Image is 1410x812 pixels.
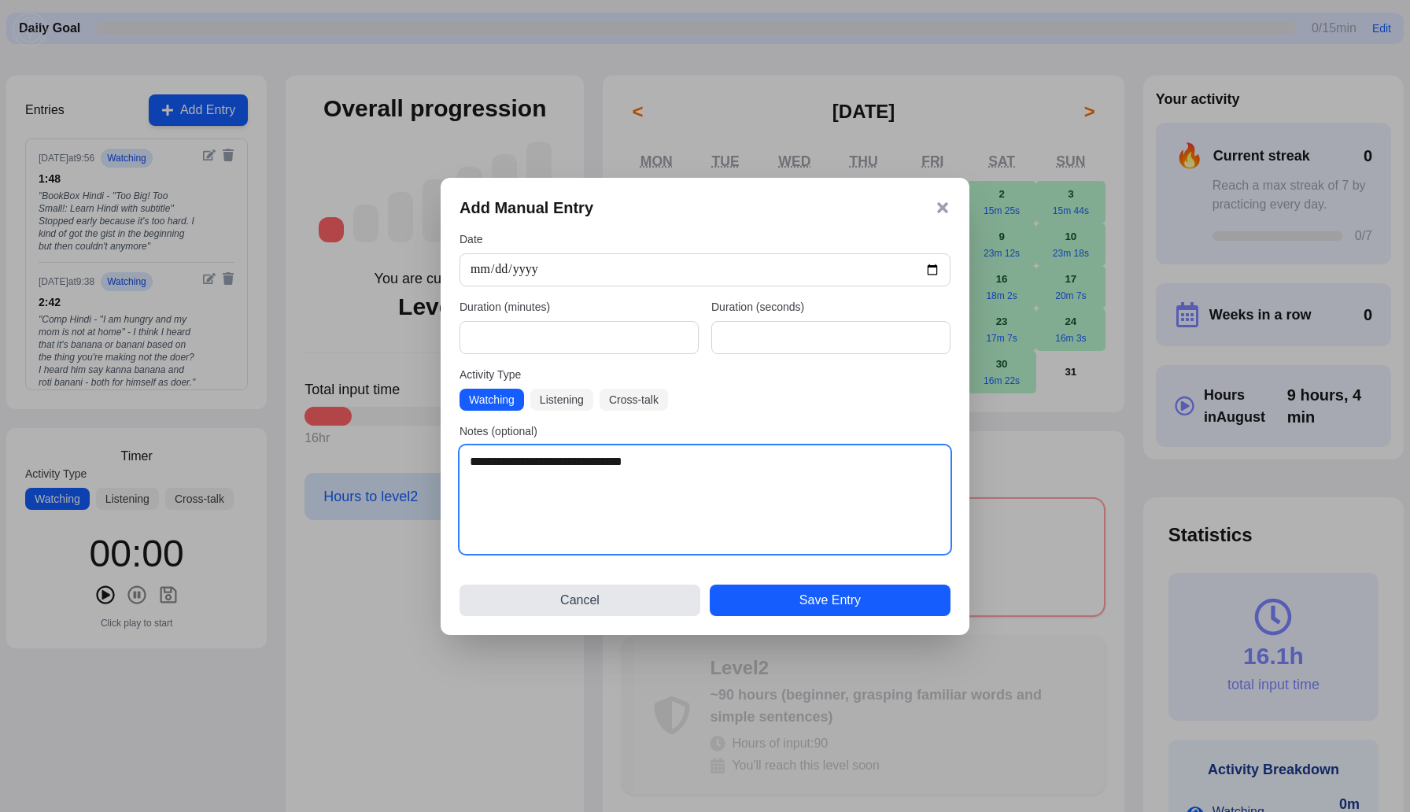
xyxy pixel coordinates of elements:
button: Listening [530,389,593,411]
button: Cross-talk [600,389,668,411]
label: Duration (minutes) [460,299,699,315]
label: Activity Type [460,367,950,382]
button: Save Entry [710,585,950,616]
h3: Add Manual Entry [460,197,593,219]
button: Watching [460,389,524,411]
label: Date [460,231,950,247]
button: Cancel [460,585,700,616]
label: Notes (optional) [460,423,950,439]
label: Duration (seconds) [711,299,950,315]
